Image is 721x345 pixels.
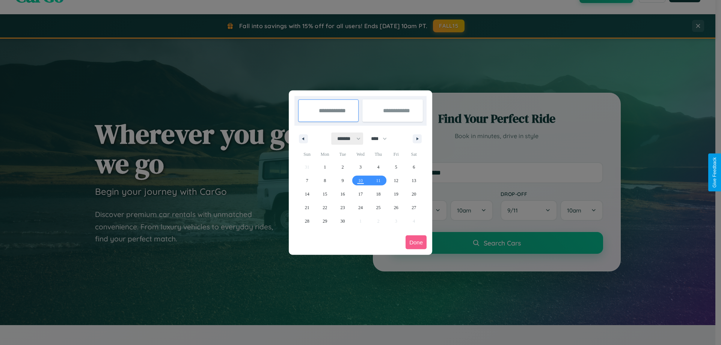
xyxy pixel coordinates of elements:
[405,187,423,201] button: 20
[387,174,405,187] button: 12
[387,160,405,174] button: 5
[342,160,344,174] span: 2
[358,187,363,201] span: 17
[351,174,369,187] button: 10
[323,187,327,201] span: 15
[298,187,316,201] button: 14
[376,174,381,187] span: 11
[412,187,416,201] span: 20
[376,201,380,214] span: 25
[324,174,326,187] span: 8
[324,160,326,174] span: 1
[323,201,327,214] span: 22
[351,160,369,174] button: 3
[351,187,369,201] button: 17
[316,174,333,187] button: 8
[377,160,379,174] span: 4
[370,187,387,201] button: 18
[334,187,351,201] button: 16
[342,174,344,187] span: 9
[413,160,415,174] span: 6
[316,187,333,201] button: 15
[341,214,345,228] span: 30
[370,201,387,214] button: 25
[394,187,398,201] span: 19
[376,187,380,201] span: 18
[412,201,416,214] span: 27
[405,174,423,187] button: 13
[334,160,351,174] button: 2
[305,187,309,201] span: 14
[394,174,398,187] span: 12
[387,187,405,201] button: 19
[298,148,316,160] span: Sun
[351,201,369,214] button: 24
[412,174,416,187] span: 13
[298,201,316,214] button: 21
[358,174,363,187] span: 10
[394,201,398,214] span: 26
[370,148,387,160] span: Thu
[334,148,351,160] span: Tue
[323,214,327,228] span: 29
[316,201,333,214] button: 22
[316,214,333,228] button: 29
[306,174,308,187] span: 7
[405,160,423,174] button: 6
[351,148,369,160] span: Wed
[334,174,351,187] button: 9
[387,201,405,214] button: 26
[341,187,345,201] span: 16
[387,148,405,160] span: Fri
[712,157,717,188] div: Give Feedback
[370,160,387,174] button: 4
[334,214,351,228] button: 30
[341,201,345,214] span: 23
[334,201,351,214] button: 23
[298,174,316,187] button: 7
[298,214,316,228] button: 28
[405,148,423,160] span: Sat
[358,201,363,214] span: 24
[405,201,423,214] button: 27
[316,160,333,174] button: 1
[395,160,397,174] span: 5
[370,174,387,187] button: 11
[359,160,362,174] span: 3
[406,235,427,249] button: Done
[305,214,309,228] span: 28
[305,201,309,214] span: 21
[316,148,333,160] span: Mon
